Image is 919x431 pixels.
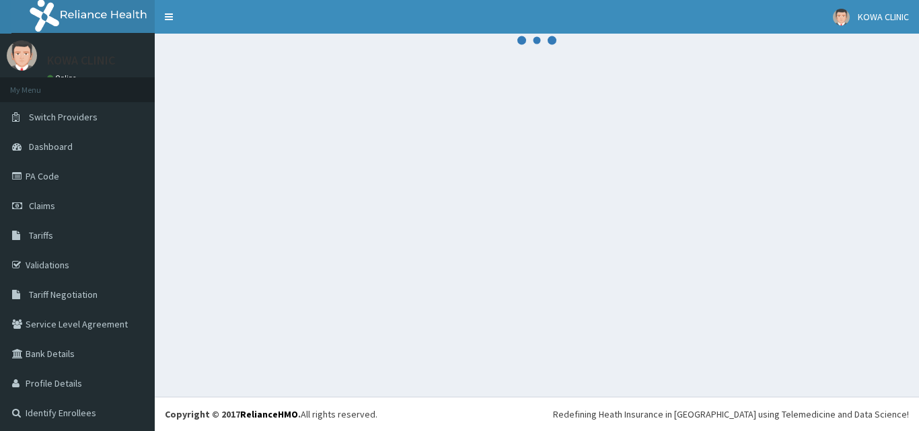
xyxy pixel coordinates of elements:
[165,408,301,420] strong: Copyright © 2017 .
[29,111,98,123] span: Switch Providers
[29,141,73,153] span: Dashboard
[858,11,909,23] span: KOWA CLINIC
[47,54,115,67] p: KOWA CLINIC
[553,407,909,421] div: Redefining Heath Insurance in [GEOGRAPHIC_DATA] using Telemedicine and Data Science!
[517,20,557,61] svg: audio-loading
[47,73,79,83] a: Online
[29,200,55,212] span: Claims
[240,408,298,420] a: RelianceHMO
[29,288,98,301] span: Tariff Negotiation
[155,397,919,431] footer: All rights reserved.
[7,40,37,71] img: User Image
[29,229,53,241] span: Tariffs
[833,9,850,26] img: User Image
